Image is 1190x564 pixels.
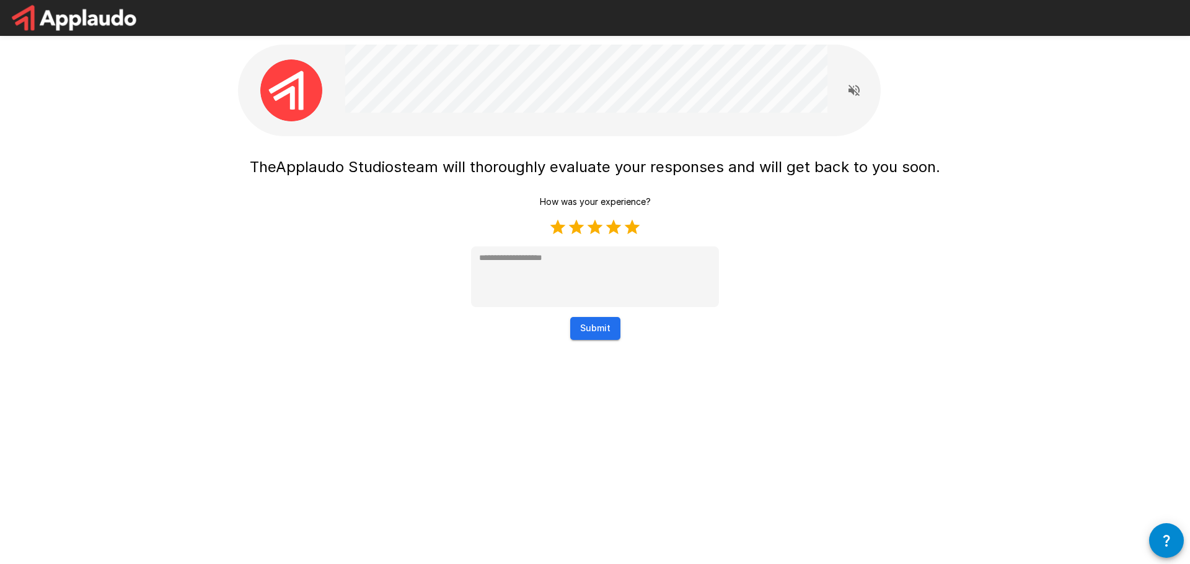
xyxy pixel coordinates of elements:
[276,158,402,176] span: Applaudo Studios
[540,196,651,208] p: How was your experience?
[260,59,322,121] img: applaudo_avatar.png
[570,317,620,340] button: Submit
[842,78,866,103] button: Read questions aloud
[402,158,940,176] span: team will thoroughly evaluate your responses and will get back to you soon.
[250,158,276,176] span: The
